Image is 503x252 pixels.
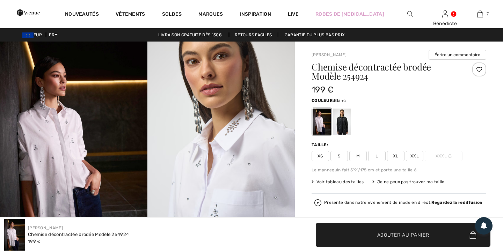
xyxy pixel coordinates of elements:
[312,85,334,95] span: 199 €
[4,219,25,251] img: Chemise D&eacute;contract&eacute;e Brod&eacute;e mod&egrave;le 254924
[314,199,321,206] img: Regardez la rediffusion
[407,10,413,18] img: recherche
[116,11,145,18] a: Vêtements
[198,11,223,18] a: Marques
[279,32,351,37] a: Garantie du plus bas prix
[487,11,489,17] span: 7
[229,32,278,37] a: Retours faciles
[406,151,423,161] span: XXL
[368,151,386,161] span: L
[65,11,99,18] a: Nouveautés
[28,225,63,230] a: [PERSON_NAME]
[315,10,384,18] a: Robes de [MEDICAL_DATA]
[377,231,429,238] span: Ajouter au panier
[469,231,476,239] img: Bag.svg
[313,109,331,135] div: Blanc
[162,11,182,18] a: Soldes
[330,151,348,161] span: S
[442,10,448,18] img: Mes infos
[349,151,367,161] span: M
[477,10,483,18] img: Mon panier
[288,10,299,18] a: Live
[372,179,445,185] div: Je ne peux pas trouver ma taille
[312,98,334,103] span: Couleur:
[312,151,329,161] span: XS
[28,231,129,238] div: Chemise décontractée brodée Modèle 254924
[312,62,457,81] h1: Chemise décontractée brodée Modèle 254924
[22,32,45,37] span: EUR
[240,11,271,18] span: Inspiration
[387,151,404,161] span: XL
[17,6,40,20] img: 1ère Avenue
[49,32,58,37] span: FR
[153,32,228,37] a: Livraison gratuite dès 130€
[312,167,486,173] div: Le mannequin fait 5'9"/175 cm et porte une taille 6.
[22,32,34,38] img: Euro
[28,239,41,244] span: 199 €
[316,223,490,247] button: Ajouter au panier
[312,142,330,148] div: Taille:
[429,50,486,60] button: Écrire un commentaire
[442,10,448,17] a: Se connecter
[312,52,347,57] a: [PERSON_NAME]
[431,200,482,205] strong: Regardez la rediffusion
[333,109,351,135] div: Noir
[425,151,462,161] span: XXXL
[463,10,497,18] a: 7
[324,200,482,205] div: Presenté dans notre événement de mode en direct.
[312,179,364,185] span: Voir tableau des tailles
[334,98,346,103] span: Blanc
[448,154,452,158] img: ring-m.svg
[428,20,462,27] div: Bénédicte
